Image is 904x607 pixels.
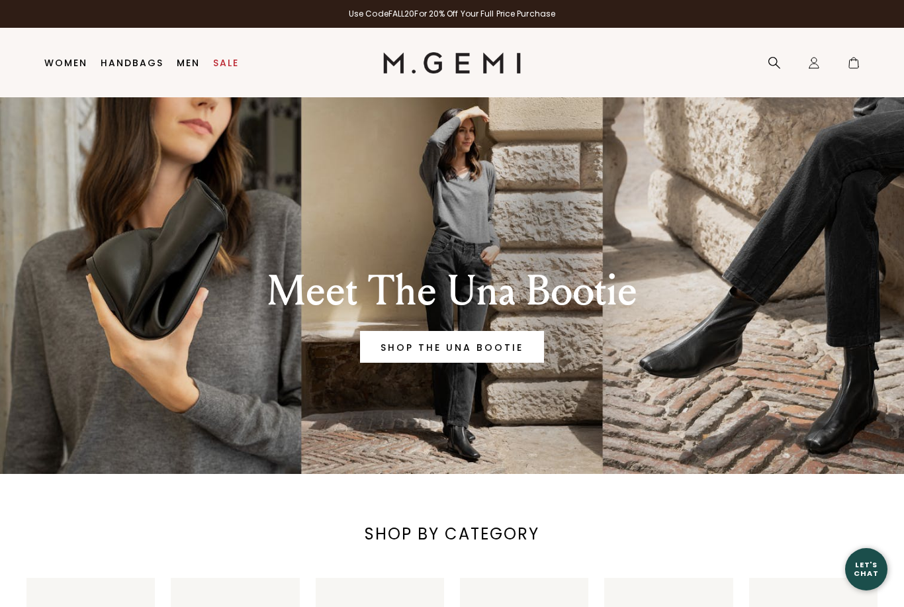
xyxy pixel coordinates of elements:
a: Men [177,58,200,68]
div: SHOP BY CATEGORY [339,524,565,545]
a: Women [44,58,87,68]
a: Handbags [101,58,163,68]
a: Sale [213,58,239,68]
img: M.Gemi [383,52,521,73]
a: Banner primary button [360,331,544,363]
div: Let's Chat [845,561,887,577]
div: Meet The Una Bootie [206,267,698,315]
strong: FALL20 [388,8,415,19]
